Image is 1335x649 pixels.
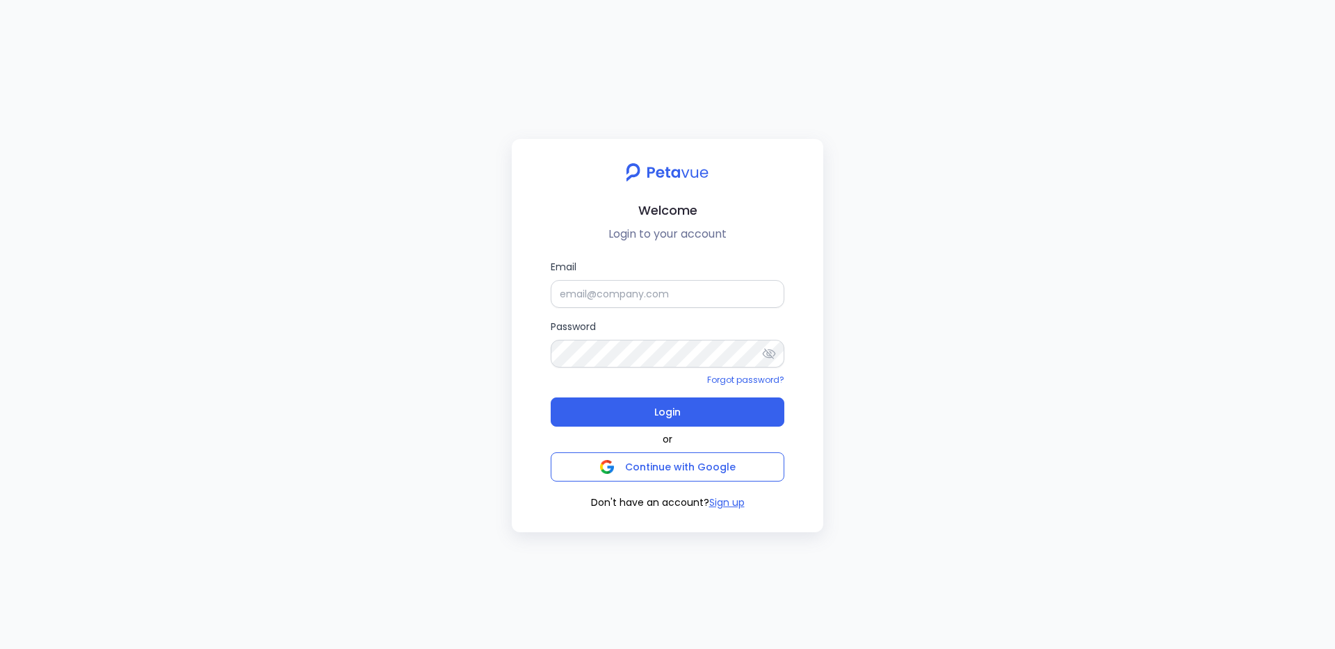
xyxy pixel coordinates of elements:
button: Continue with Google [551,452,784,482]
label: Password [551,319,784,368]
p: Login to your account [523,226,812,243]
img: petavue logo [617,156,718,189]
span: Don't have an account? [591,495,709,510]
label: Email [551,259,784,308]
button: Login [551,397,784,427]
button: Sign up [709,495,745,510]
input: Password [551,340,784,368]
span: Login [654,402,681,422]
h2: Welcome [523,200,812,220]
span: Continue with Google [625,460,736,474]
a: Forgot password? [707,374,784,386]
input: Email [551,280,784,308]
span: or [663,432,672,447]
